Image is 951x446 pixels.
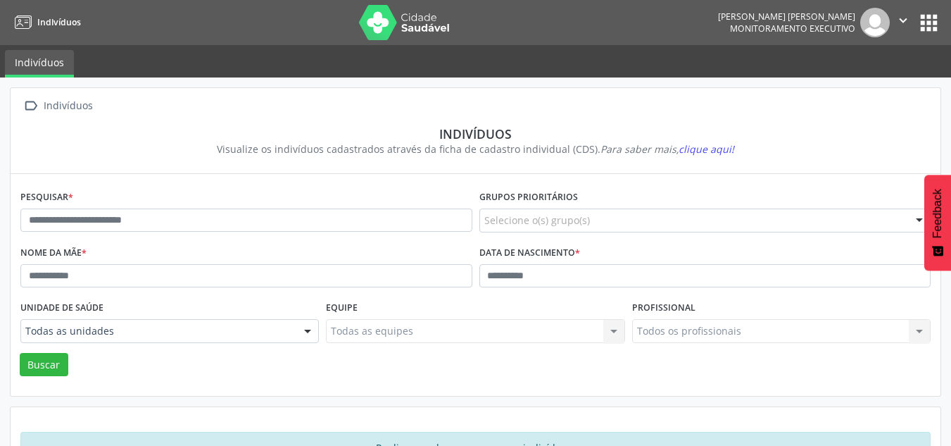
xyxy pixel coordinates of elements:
span: Selecione o(s) grupo(s) [484,213,590,228]
label: Nome da mãe [20,242,87,264]
i:  [895,13,911,28]
span: Feedback [931,189,944,238]
a: Indivíduos [10,11,81,34]
span: clique aqui! [679,142,734,156]
button:  [890,8,917,37]
span: Indivíduos [37,16,81,28]
div: [PERSON_NAME] [PERSON_NAME] [718,11,855,23]
a:  Indivíduos [20,96,95,116]
label: Pesquisar [20,187,73,209]
button: apps [917,11,941,35]
a: Indivíduos [5,50,74,78]
div: Indivíduos [30,126,921,142]
label: Data de nascimento [479,242,580,264]
label: Grupos prioritários [479,187,578,209]
label: Profissional [632,297,695,319]
span: Todas as unidades [25,324,290,338]
i:  [20,96,41,116]
div: Visualize os indivíduos cadastrados através da ficha de cadastro individual (CDS). [30,142,921,156]
img: img [860,8,890,37]
span: Monitoramento Executivo [730,23,855,35]
button: Feedback - Mostrar pesquisa [924,175,951,271]
button: Buscar [20,353,68,377]
label: Unidade de saúde [20,297,103,319]
i: Para saber mais, [600,142,734,156]
label: Equipe [326,297,358,319]
div: Indivíduos [41,96,95,116]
